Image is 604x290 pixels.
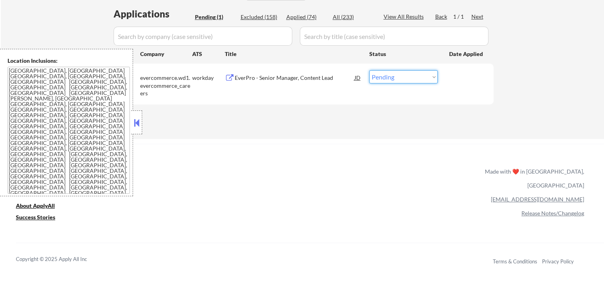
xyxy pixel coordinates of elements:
[16,202,55,209] u: About ApplyAll
[225,50,362,58] div: Title
[286,13,326,21] div: Applied (74)
[235,74,355,82] div: EverPro - Senior Manager, Content Lead
[114,27,292,46] input: Search by company (case sensitive)
[449,50,484,58] div: Date Applied
[16,213,66,223] a: Success Stories
[192,50,225,58] div: ATS
[482,164,584,192] div: Made with ❤️ in [GEOGRAPHIC_DATA], [GEOGRAPHIC_DATA]
[521,210,584,217] a: Release Notes/Changelog
[453,13,471,21] div: 1 / 1
[384,13,426,21] div: View All Results
[114,9,192,19] div: Applications
[542,258,574,265] a: Privacy Policy
[300,27,488,46] input: Search by title (case sensitive)
[333,13,372,21] div: All (233)
[16,255,107,263] div: Copyright © 2025 Apply All Inc
[140,74,192,97] div: evercommerce.wd1.evercommerce_careers
[241,13,280,21] div: Excluded (158)
[16,214,55,220] u: Success Stories
[195,13,235,21] div: Pending (1)
[435,13,448,21] div: Back
[369,46,438,61] div: Status
[192,74,225,82] div: workday
[16,201,66,211] a: About ApplyAll
[140,50,192,58] div: Company
[16,176,319,184] a: Refer & earn free applications 👯‍♀️
[8,57,130,65] div: Location Inclusions:
[354,70,362,85] div: JD
[491,196,584,203] a: [EMAIL_ADDRESS][DOMAIN_NAME]
[493,258,537,265] a: Terms & Conditions
[471,13,484,21] div: Next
